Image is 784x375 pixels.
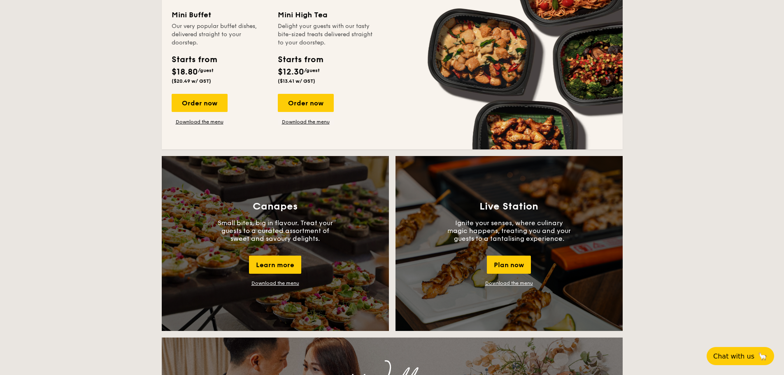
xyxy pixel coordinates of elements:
[447,219,571,242] p: Ignite your senses, where culinary magic happens, treating you and your guests to a tantalising e...
[278,54,323,66] div: Starts from
[278,78,315,84] span: ($13.41 w/ GST)
[707,347,774,365] button: Chat with us🦙
[253,201,298,212] h3: Canapes
[172,9,268,21] div: Mini Buffet
[198,68,214,73] span: /guest
[172,54,216,66] div: Starts from
[479,201,538,212] h3: Live Station
[713,352,754,360] span: Chat with us
[249,256,301,274] div: Learn more
[278,94,334,112] div: Order now
[304,68,320,73] span: /guest
[278,67,304,77] span: $12.30
[487,256,531,274] div: Plan now
[172,22,268,47] div: Our very popular buffet dishes, delivered straight to your doorstep.
[278,22,374,47] div: Delight your guests with our tasty bite-sized treats delivered straight to your doorstep.
[172,119,228,125] a: Download the menu
[758,352,768,361] span: 🦙
[278,119,334,125] a: Download the menu
[251,280,299,286] a: Download the menu
[214,219,337,242] p: Small bites, big in flavour. Treat your guests to a curated assortment of sweet and savoury delig...
[278,9,374,21] div: Mini High Tea
[172,67,198,77] span: $18.80
[172,94,228,112] div: Order now
[172,78,211,84] span: ($20.49 w/ GST)
[485,280,533,286] a: Download the menu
